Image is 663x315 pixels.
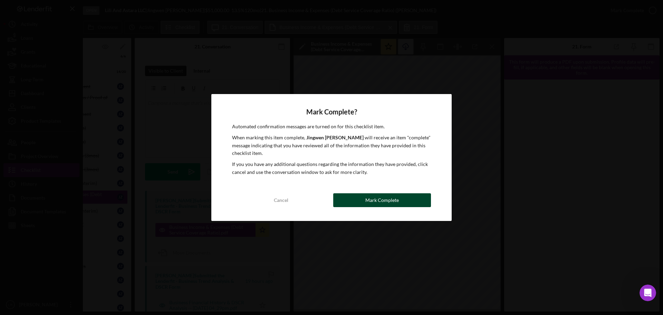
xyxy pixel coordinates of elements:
[306,135,364,140] b: Jingwen [PERSON_NAME]
[232,108,431,116] h4: Mark Complete?
[640,285,656,301] iframe: Intercom live chat
[232,123,431,130] p: Automated confirmation messages are turned on for this checklist item.
[274,193,288,207] div: Cancel
[333,193,431,207] button: Mark Complete
[232,193,330,207] button: Cancel
[232,134,431,157] p: When marking this item complete, will receive an item "complete" message indicating that you have...
[365,193,399,207] div: Mark Complete
[232,160,431,176] p: If you you have any additional questions regarding the information they have provided, click canc...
